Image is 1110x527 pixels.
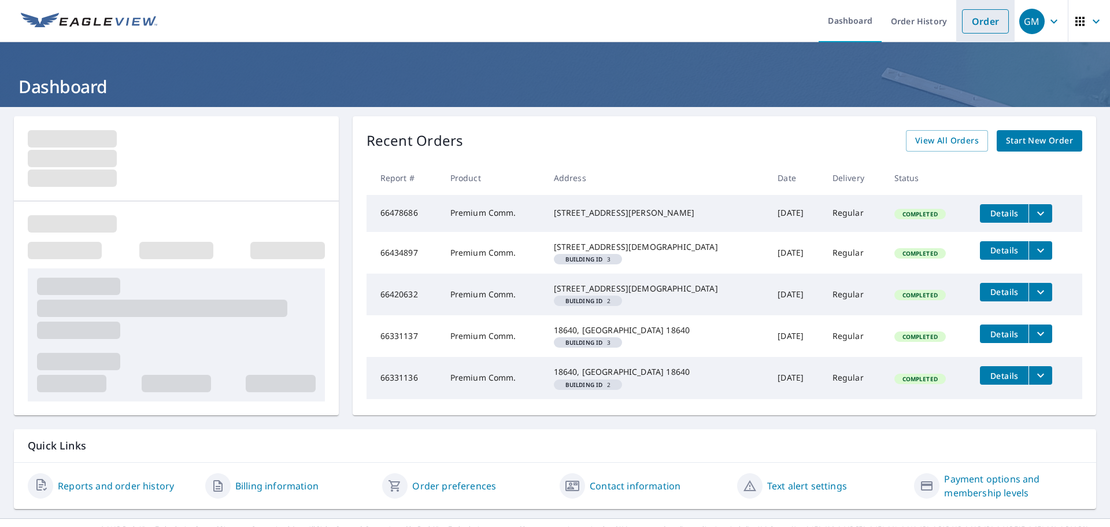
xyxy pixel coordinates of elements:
button: filesDropdownBtn-66331137 [1028,325,1052,343]
td: Regular [823,232,885,274]
span: 3 [558,256,618,262]
a: View All Orders [906,130,988,152]
div: [STREET_ADDRESS][DEMOGRAPHIC_DATA] [554,241,760,253]
th: Date [768,161,823,195]
a: Payment options and membership levels [944,472,1082,500]
td: Premium Comm. [441,357,545,399]
td: [DATE] [768,195,823,232]
td: 66331137 [367,315,441,357]
button: detailsBtn-66331137 [980,325,1028,343]
button: detailsBtn-66420632 [980,283,1028,301]
p: Quick Links [28,438,1082,453]
a: Contact information [590,479,680,493]
span: Start New Order [1006,134,1073,148]
th: Delivery [823,161,885,195]
button: filesDropdownBtn-66434897 [1028,241,1052,260]
button: detailsBtn-66331136 [980,366,1028,385]
button: detailsBtn-66478686 [980,204,1028,223]
span: Completed [896,249,945,257]
em: Building ID [565,340,603,345]
span: 2 [558,298,618,304]
div: [STREET_ADDRESS][PERSON_NAME] [554,207,760,219]
span: Details [987,208,1022,219]
td: Regular [823,195,885,232]
div: 18640, [GEOGRAPHIC_DATA] 18640 [554,366,760,378]
td: 66331136 [367,357,441,399]
button: detailsBtn-66434897 [980,241,1028,260]
td: Premium Comm. [441,315,545,357]
th: Product [441,161,545,195]
span: Details [987,286,1022,297]
span: Details [987,370,1022,381]
th: Report # [367,161,441,195]
span: 3 [558,340,618,345]
th: Address [545,161,769,195]
a: Start New Order [997,130,1082,152]
span: Details [987,245,1022,256]
th: Status [885,161,971,195]
span: Completed [896,210,945,218]
td: [DATE] [768,357,823,399]
span: Completed [896,291,945,299]
a: Order preferences [412,479,496,493]
td: Premium Comm. [441,274,545,315]
em: Building ID [565,256,603,262]
td: [DATE] [768,315,823,357]
em: Building ID [565,382,603,388]
img: EV Logo [21,13,157,30]
td: [DATE] [768,232,823,274]
p: Recent Orders [367,130,464,152]
span: 2 [558,382,618,388]
td: Regular [823,357,885,399]
a: Order [962,9,1009,34]
div: [STREET_ADDRESS][DEMOGRAPHIC_DATA] [554,283,760,294]
td: 66478686 [367,195,441,232]
td: Regular [823,274,885,315]
h1: Dashboard [14,75,1096,98]
td: Premium Comm. [441,232,545,274]
td: 66420632 [367,274,441,315]
button: filesDropdownBtn-66420632 [1028,283,1052,301]
a: Text alert settings [767,479,847,493]
button: filesDropdownBtn-66478686 [1028,204,1052,223]
div: GM [1019,9,1045,34]
span: Details [987,329,1022,340]
td: Premium Comm. [441,195,545,232]
span: Completed [896,375,945,383]
td: Regular [823,315,885,357]
em: Building ID [565,298,603,304]
div: 18640, [GEOGRAPHIC_DATA] 18640 [554,325,760,336]
a: Billing information [235,479,319,493]
span: View All Orders [915,134,979,148]
span: Completed [896,333,945,341]
td: 66434897 [367,232,441,274]
button: filesDropdownBtn-66331136 [1028,366,1052,385]
td: [DATE] [768,274,823,315]
a: Reports and order history [58,479,174,493]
